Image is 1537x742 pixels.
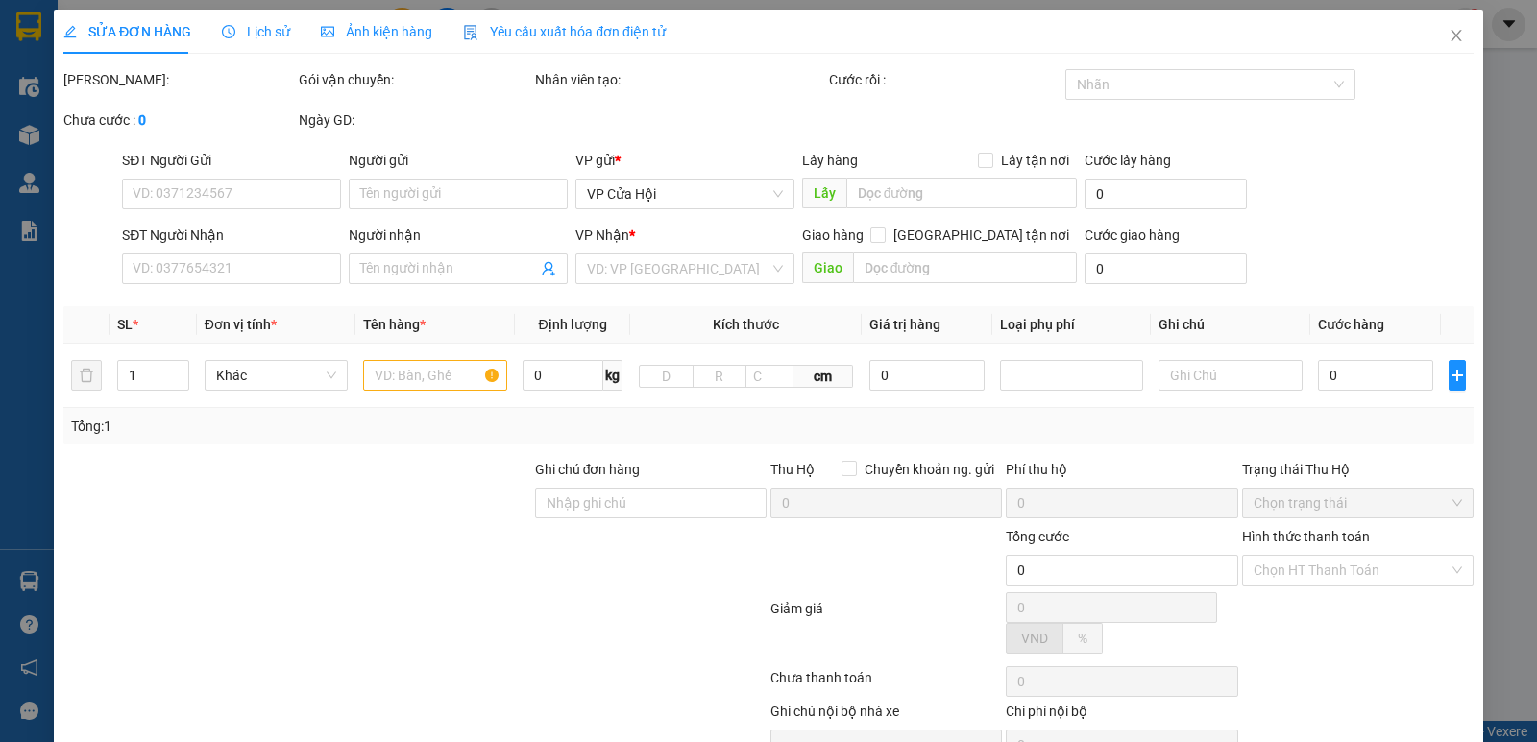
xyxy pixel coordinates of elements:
span: picture [321,25,334,38]
span: Giao [802,252,853,283]
span: Giao hàng [802,227,864,243]
div: [PERSON_NAME]: [63,69,295,90]
th: Loại phụ phí [992,306,1152,344]
b: 0 [138,112,146,128]
div: Chưa thanh toán [768,667,1004,701]
span: Ảnh kiện hàng [321,24,432,39]
div: VP gửi [575,150,794,171]
div: Ngày GD: [299,109,530,131]
div: Người nhận [349,225,568,246]
button: Close [1429,10,1483,63]
span: VP Cửa Hội [587,180,783,208]
span: cm [793,365,853,388]
img: icon [463,25,478,40]
span: [GEOGRAPHIC_DATA] tận nơi [886,225,1077,246]
input: Cước lấy hàng [1085,179,1247,209]
label: Ghi chú đơn hàng [535,462,641,477]
div: Trạng thái Thu Hộ [1242,459,1474,480]
span: Kích thước [713,317,779,332]
span: kg [603,360,622,391]
span: Đơn vị tính [205,317,277,332]
span: Giá trị hàng [869,317,940,332]
input: D [639,365,693,388]
span: Thu Hộ [770,462,815,477]
button: plus [1449,360,1466,391]
th: Ghi chú [1151,306,1310,344]
div: Phí thu hộ [1006,459,1237,488]
label: Cước giao hàng [1085,227,1180,243]
span: user-add [541,261,556,276]
input: Cước giao hàng [1085,253,1247,284]
div: Người gửi [349,150,568,171]
input: R [693,365,746,388]
div: Ghi chú nội bộ nhà xe [770,701,1002,730]
input: Ghi chú đơn hàng [535,488,767,518]
input: VD: Bàn, Ghế [363,360,507,391]
div: SĐT Người Gửi [122,150,341,171]
span: clock-circle [222,25,235,38]
span: Cước hàng [1318,317,1384,332]
span: SL [117,317,133,332]
div: Nhân viên tạo: [535,69,826,90]
div: Gói vận chuyển: [299,69,530,90]
span: % [1078,631,1087,646]
span: Lấy [802,178,846,208]
div: Chi phí nội bộ [1006,701,1237,730]
span: edit [63,25,77,38]
span: Tổng cước [1006,529,1069,544]
span: VP Nhận [575,227,629,243]
label: Hình thức thanh toán [1242,529,1370,544]
div: Tổng: 1 [71,416,595,437]
div: Cước rồi : [829,69,1061,90]
span: SỬA ĐƠN HÀNG [63,24,191,39]
label: Cước lấy hàng [1085,153,1171,168]
button: delete [71,360,102,391]
span: Tên hàng [363,317,426,332]
input: Ghi Chú [1159,360,1303,391]
div: Giảm giá [768,598,1004,662]
span: Chuyển khoản ng. gửi [857,459,1002,480]
span: VND [1021,631,1048,646]
div: Chưa cước : [63,109,295,131]
span: Lấy tận nơi [993,150,1077,171]
span: close [1449,28,1464,43]
span: plus [1450,368,1465,383]
span: Lịch sử [222,24,290,39]
span: Lấy hàng [802,153,858,168]
input: Dọc đường [846,178,1078,208]
span: Yêu cầu xuất hóa đơn điện tử [463,24,666,39]
input: C [745,365,794,388]
span: Khác [216,361,337,390]
div: SĐT Người Nhận [122,225,341,246]
span: Định lượng [539,317,607,332]
input: Dọc đường [853,252,1078,283]
span: Chọn trạng thái [1254,489,1462,517]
